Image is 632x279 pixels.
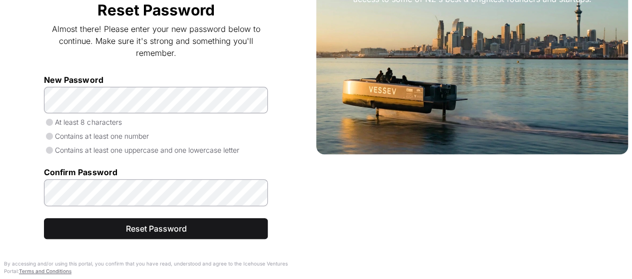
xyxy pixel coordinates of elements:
p: Contains at least one uppercase and one lowercase letter [44,145,268,155]
h2: Reset Password [44,1,268,19]
p: At least 8 characters [44,117,268,127]
button: Reset Password [44,218,268,239]
p: By accessing and/or using this portal, you confirm that you have read, understood and agree to th... [4,260,316,275]
p: Contains at least one number [44,131,268,141]
label: Confirm Password [44,167,268,177]
a: Terms and Conditions [19,268,71,274]
iframe: Chat Widget [582,231,632,279]
label: New Password [44,75,268,85]
span: Reset Password [56,223,255,235]
p: Almost there! Please enter your new password below to continue. Make sure it's strong and somethi... [44,23,268,59]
